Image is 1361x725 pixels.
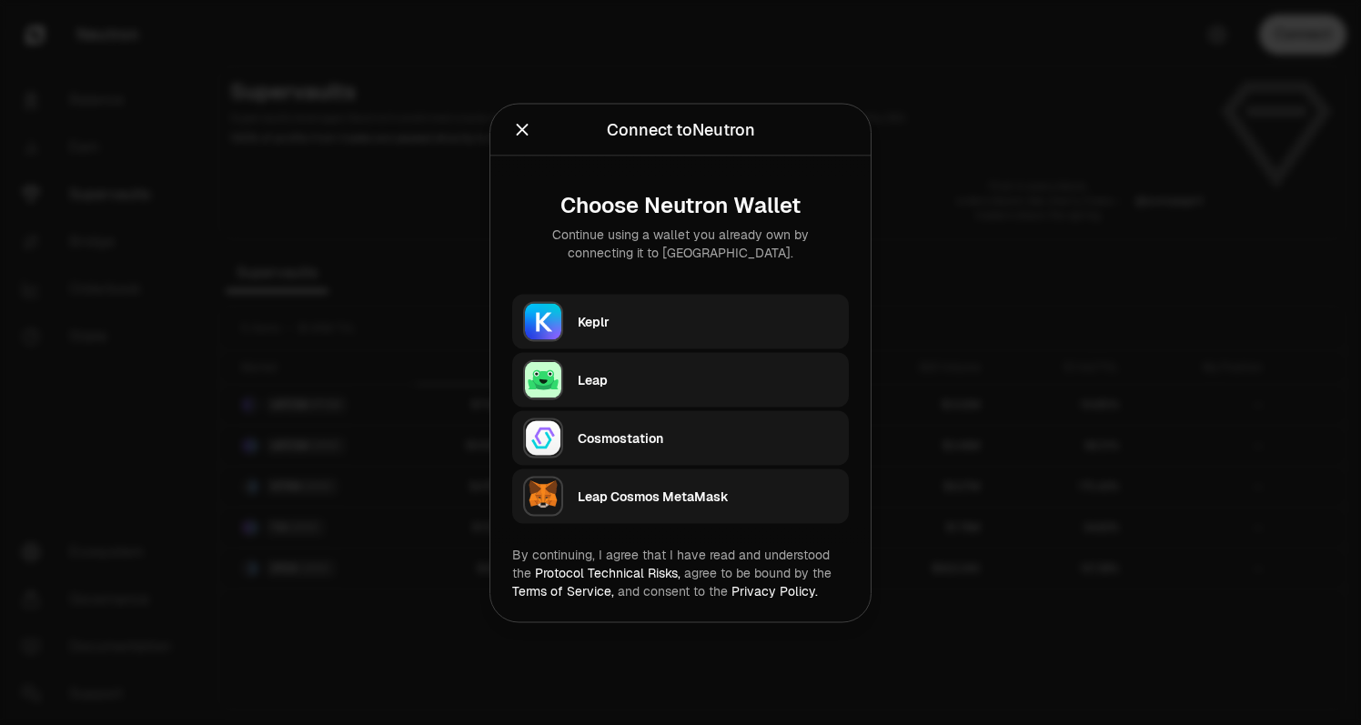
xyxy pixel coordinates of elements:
[512,116,532,142] button: Close
[512,582,614,599] a: Terms of Service,
[512,410,849,465] button: CosmostationCosmostation
[731,582,818,599] a: Privacy Policy.
[525,361,561,398] img: Leap
[578,312,838,330] div: Keplr
[527,225,834,261] div: Continue using a wallet you already own by connecting it to [GEOGRAPHIC_DATA].
[512,545,849,599] div: By continuing, I agree that I have read and understood the agree to be bound by the and consent t...
[512,294,849,348] button: KeplrKeplr
[525,419,561,456] img: Cosmostation
[535,564,680,580] a: Protocol Technical Risks,
[527,192,834,217] div: Choose Neutron Wallet
[578,487,838,505] div: Leap Cosmos MetaMask
[525,478,561,514] img: Leap Cosmos MetaMask
[578,370,838,388] div: Leap
[525,303,561,339] img: Keplr
[512,352,849,407] button: LeapLeap
[512,468,849,523] button: Leap Cosmos MetaMaskLeap Cosmos MetaMask
[607,116,755,142] div: Connect to Neutron
[578,428,838,447] div: Cosmostation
